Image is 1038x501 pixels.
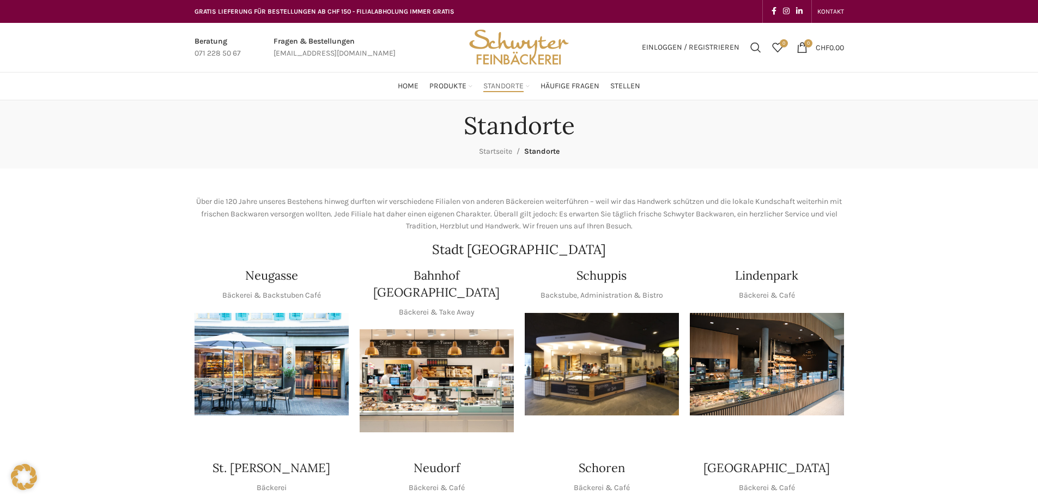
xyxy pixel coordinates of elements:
h4: Bahnhof [GEOGRAPHIC_DATA] [360,267,514,301]
p: Über die 120 Jahre unseres Bestehens hinweg durften wir verschiedene Filialen von anderen Bäckere... [195,196,844,232]
h4: Lindenpark [735,267,798,284]
h4: Neugasse [245,267,298,284]
h4: Schuppis [576,267,627,284]
a: Infobox link [274,35,396,60]
span: Häufige Fragen [541,81,599,92]
img: Neugasse [195,313,349,416]
p: Bäckerei & Café [739,482,795,494]
div: 1 / 1 [195,313,349,416]
a: KONTAKT [817,1,844,22]
span: Stellen [610,81,640,92]
a: Infobox link [195,35,241,60]
p: Bäckerei & Café [574,482,630,494]
span: Standorte [524,147,560,156]
img: Bäckerei Schwyter [465,23,572,72]
span: 0 [780,39,788,47]
a: Instagram social link [780,4,793,19]
a: Häufige Fragen [541,75,599,97]
span: Einloggen / Registrieren [642,44,739,51]
p: Backstube, Administration & Bistro [541,289,663,301]
h2: Stadt [GEOGRAPHIC_DATA] [195,243,844,256]
a: Produkte [429,75,472,97]
span: Standorte [483,81,524,92]
h4: St. [PERSON_NAME] [213,460,330,476]
div: Secondary navigation [812,1,849,22]
a: Einloggen / Registrieren [636,37,745,58]
a: Standorte [483,75,530,97]
p: Bäckerei [257,482,287,494]
img: 150130-Schwyter-013 [525,313,679,416]
bdi: 0.00 [816,43,844,52]
div: 1 / 1 [525,313,679,416]
h4: Schoren [579,460,625,476]
p: Bäckerei & Take Away [399,306,475,318]
a: Home [398,75,418,97]
span: CHF [816,43,829,52]
a: Suchen [745,37,767,58]
div: 1 / 1 [360,329,514,432]
a: Startseite [479,147,512,156]
h4: Neudorf [414,460,460,476]
span: GRATIS LIEFERUNG FÜR BESTELLUNGEN AB CHF 150 - FILIALABHOLUNG IMMER GRATIS [195,8,454,15]
div: 1 / 1 [690,313,844,416]
a: Facebook social link [768,4,780,19]
span: Home [398,81,418,92]
h4: [GEOGRAPHIC_DATA] [703,460,830,476]
div: Main navigation [189,75,849,97]
img: Bahnhof St. Gallen [360,329,514,432]
a: Stellen [610,75,640,97]
p: Bäckerei & Backstuben Café [222,289,321,301]
h1: Standorte [464,111,575,140]
a: 0 CHF0.00 [791,37,849,58]
a: 0 [767,37,788,58]
span: KONTAKT [817,8,844,15]
p: Bäckerei & Café [409,482,465,494]
span: Produkte [429,81,466,92]
div: Meine Wunschliste [767,37,788,58]
a: Linkedin social link [793,4,806,19]
span: 0 [804,39,812,47]
p: Bäckerei & Café [739,289,795,301]
img: 017-e1571925257345 [690,313,844,416]
a: Site logo [465,42,572,51]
